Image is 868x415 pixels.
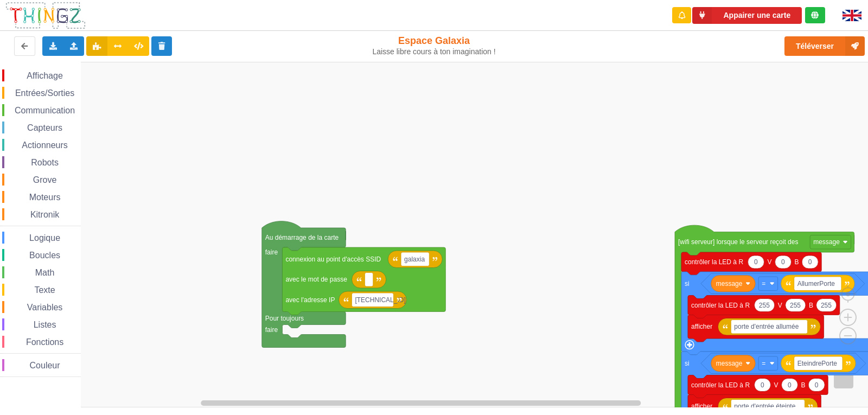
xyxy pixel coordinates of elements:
text: Pour toujours [265,314,304,322]
span: Kitronik [29,210,61,219]
text: 0 [781,258,785,266]
img: gb.png [843,10,861,21]
text: EteindrePorte [797,360,838,367]
text: faire [265,248,278,256]
text: contrôler la LED à R [691,301,750,309]
text: V [778,301,782,309]
text: afficher [691,323,712,330]
text: connexion au point d'accès SSID [285,256,381,263]
text: contrôler la LED à R [685,258,743,266]
span: Texte [33,285,56,295]
text: message [813,238,840,246]
text: si [685,360,690,367]
span: Robots [29,158,60,167]
span: Entrées/Sorties [14,88,76,98]
div: Espace Galaxia [360,35,509,56]
text: galaxia [404,256,425,263]
span: Listes [32,320,58,329]
div: Tu es connecté au serveur de création de Thingz [805,7,825,23]
text: si [685,280,690,288]
img: thingz_logo.png [5,1,86,30]
text: 0 [761,381,764,388]
text: avec l'adresse IP [285,296,335,304]
text: [TECHNICAL_ID] [355,296,405,304]
text: contrôler la LED à R [691,381,750,388]
button: Téléverser [784,36,865,56]
text: faire [265,325,278,333]
span: Capteurs [25,123,64,132]
div: Laisse libre cours à ton imagination ! [360,47,509,56]
text: V [774,381,778,388]
text: 0 [815,381,819,388]
span: Math [34,268,56,277]
text: message [716,280,743,288]
text: 0 [754,258,758,266]
span: Boucles [28,251,62,260]
text: 255 [759,301,770,309]
text: message [716,360,743,367]
text: B [801,381,806,388]
span: Fonctions [24,337,65,347]
span: Communication [13,106,76,115]
text: = [762,360,765,367]
button: Appairer une carte [692,7,802,24]
text: Au démarrage de la carte [265,234,339,241]
text: V [768,258,772,266]
span: Affichage [25,71,64,80]
text: B [809,301,813,309]
span: Actionneurs [20,141,69,150]
span: Grove [31,175,59,184]
span: Couleur [28,361,62,370]
text: 255 [790,301,801,309]
text: AllumerPorte [797,280,835,288]
text: B [795,258,799,266]
span: Logique [28,233,62,242]
text: 0 [788,381,792,388]
text: 0 [808,258,812,266]
span: Moteurs [28,193,62,202]
text: porte d'entrée allumée [734,323,799,330]
text: [wifi serveur] lorsque le serveur reçoit des [678,238,798,246]
text: = [762,280,765,288]
text: 255 [821,301,832,309]
text: avec le mot de passe [285,276,347,283]
span: Variables [25,303,65,312]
